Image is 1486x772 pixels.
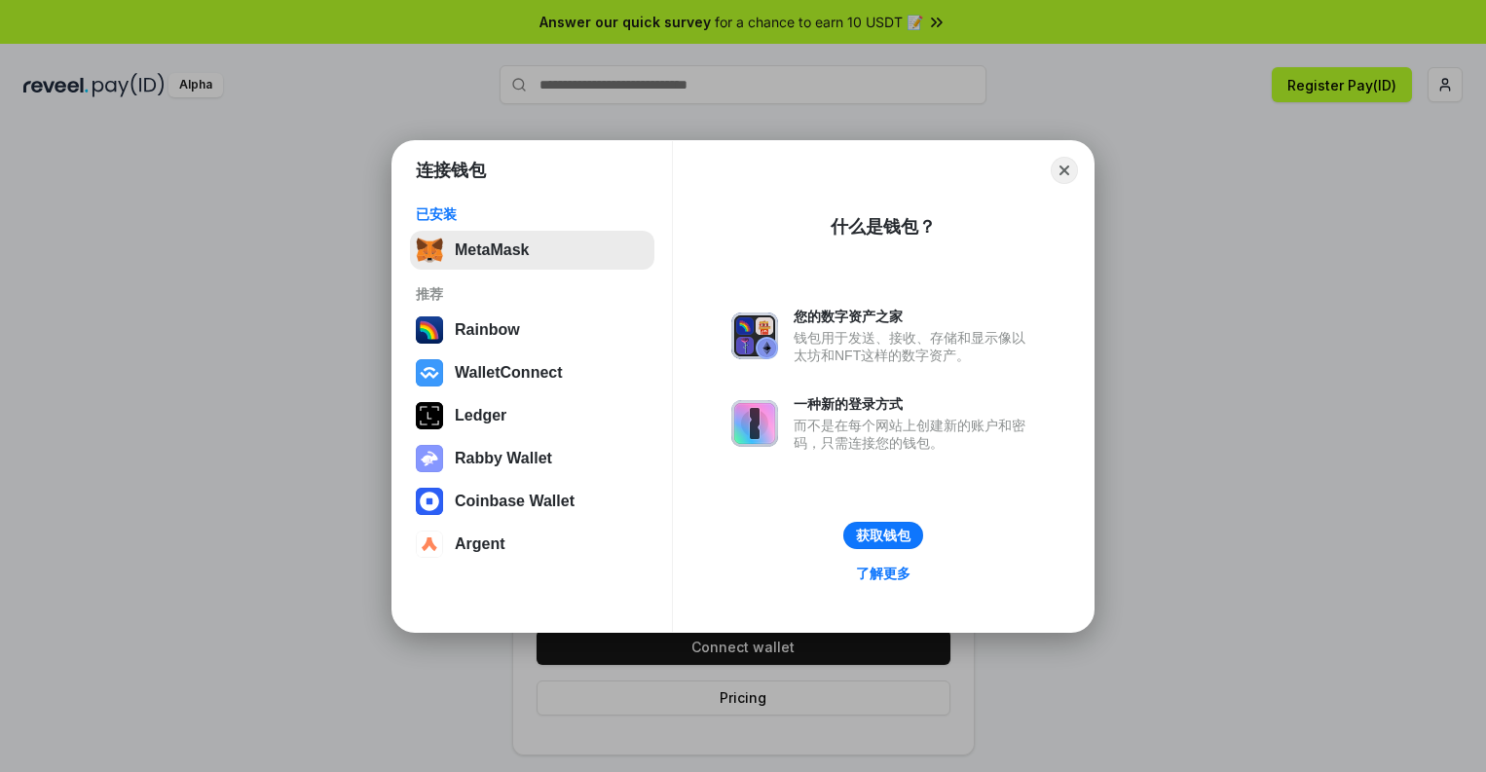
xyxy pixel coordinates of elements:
button: Rainbow [410,311,654,349]
img: svg+xml,%3Csvg%20xmlns%3D%22http%3A%2F%2Fwww.w3.org%2F2000%2Fsvg%22%20fill%3D%22none%22%20viewBox... [416,445,443,472]
div: 而不是在每个网站上创建新的账户和密码，只需连接您的钱包。 [794,417,1035,452]
div: MetaMask [455,241,529,259]
img: svg+xml,%3Csvg%20width%3D%2228%22%20height%3D%2228%22%20viewBox%3D%220%200%2028%2028%22%20fill%3D... [416,488,443,515]
div: Argent [455,535,505,553]
button: Close [1051,157,1078,184]
img: svg+xml,%3Csvg%20width%3D%2228%22%20height%3D%2228%22%20viewBox%3D%220%200%2028%2028%22%20fill%3D... [416,359,443,386]
div: 获取钱包 [856,527,910,544]
div: 什么是钱包？ [831,215,936,239]
div: 一种新的登录方式 [794,395,1035,413]
a: 了解更多 [844,561,922,586]
img: svg+xml,%3Csvg%20width%3D%2228%22%20height%3D%2228%22%20viewBox%3D%220%200%2028%2028%22%20fill%3D... [416,531,443,558]
button: 获取钱包 [843,522,923,549]
button: MetaMask [410,231,654,270]
img: svg+xml,%3Csvg%20fill%3D%22none%22%20height%3D%2233%22%20viewBox%3D%220%200%2035%2033%22%20width%... [416,237,443,264]
button: Rabby Wallet [410,439,654,478]
div: 您的数字资产之家 [794,308,1035,325]
img: svg+xml,%3Csvg%20xmlns%3D%22http%3A%2F%2Fwww.w3.org%2F2000%2Fsvg%22%20fill%3D%22none%22%20viewBox... [731,400,778,447]
button: WalletConnect [410,353,654,392]
div: Ledger [455,407,506,424]
div: Coinbase Wallet [455,493,575,510]
button: Argent [410,525,654,564]
div: Rainbow [455,321,520,339]
div: WalletConnect [455,364,563,382]
div: Rabby Wallet [455,450,552,467]
button: Ledger [410,396,654,435]
div: 了解更多 [856,565,910,582]
img: svg+xml,%3Csvg%20xmlns%3D%22http%3A%2F%2Fwww.w3.org%2F2000%2Fsvg%22%20width%3D%2228%22%20height%3... [416,402,443,429]
h1: 连接钱包 [416,159,486,182]
div: 已安装 [416,205,649,223]
div: 钱包用于发送、接收、存储和显示像以太坊和NFT这样的数字资产。 [794,329,1035,364]
img: svg+xml,%3Csvg%20xmlns%3D%22http%3A%2F%2Fwww.w3.org%2F2000%2Fsvg%22%20fill%3D%22none%22%20viewBox... [731,312,778,359]
div: 推荐 [416,285,649,303]
button: Coinbase Wallet [410,482,654,521]
img: svg+xml,%3Csvg%20width%3D%22120%22%20height%3D%22120%22%20viewBox%3D%220%200%20120%20120%22%20fil... [416,316,443,344]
